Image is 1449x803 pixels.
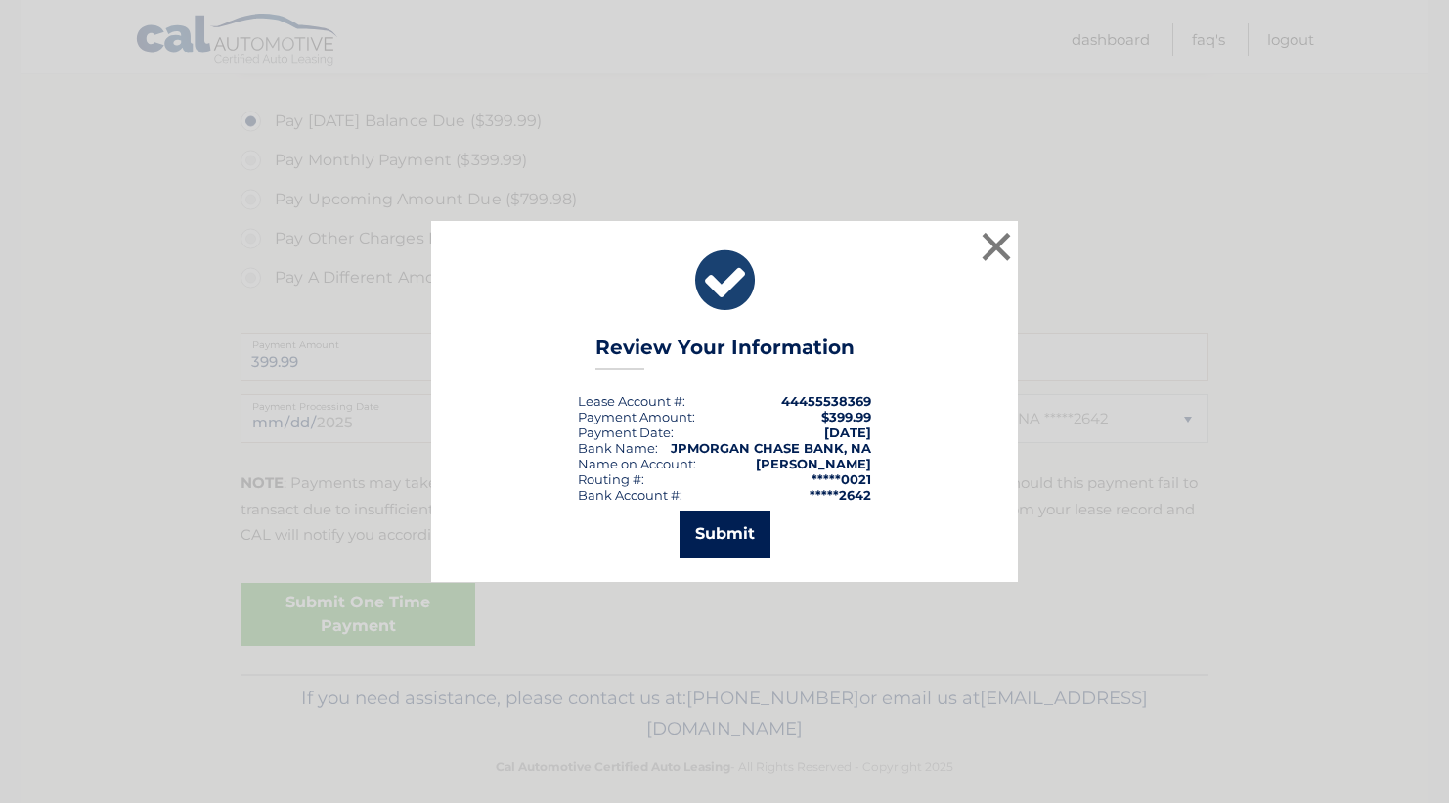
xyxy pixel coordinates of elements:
div: : [578,424,674,440]
span: $399.99 [821,409,871,424]
div: Routing #: [578,471,644,487]
button: × [977,227,1016,266]
div: Bank Name: [578,440,658,456]
strong: JPMORGAN CHASE BANK, NA [671,440,871,456]
h3: Review Your Information [595,335,855,370]
div: Lease Account #: [578,393,685,409]
strong: [PERSON_NAME] [756,456,871,471]
div: Name on Account: [578,456,696,471]
div: Bank Account #: [578,487,682,503]
div: Payment Amount: [578,409,695,424]
button: Submit [680,511,770,558]
strong: 44455538369 [781,393,871,409]
span: Payment Date [578,424,671,440]
span: [DATE] [824,424,871,440]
